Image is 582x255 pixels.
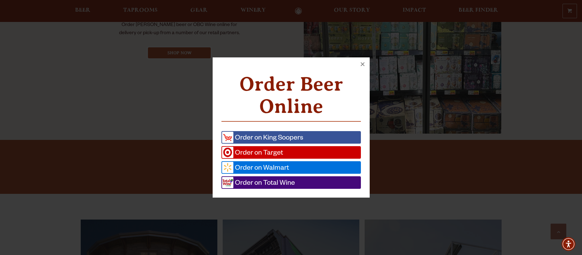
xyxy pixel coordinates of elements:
[233,147,283,158] span: Order on Target
[222,177,233,188] img: R.jpg
[221,146,361,159] a: Order on Target (opens in a new window)
[222,147,233,158] img: Target.png
[233,132,303,143] span: Order on King Soopers
[233,177,295,188] span: Order on Total Wine
[221,161,361,174] a: Order on Walmart (opens in a new window)
[222,132,233,143] img: kingsp.png
[233,162,289,173] span: Order on Walmart
[221,73,361,117] h2: Order Beer Online
[562,237,575,251] div: Accessibility Menu
[356,57,370,71] button: ×
[222,162,233,173] img: Wall-Mart.png
[221,176,361,189] a: Order on Total Wine (opens in a new window)
[221,131,361,144] a: Order on King Soopers (opens in a new window)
